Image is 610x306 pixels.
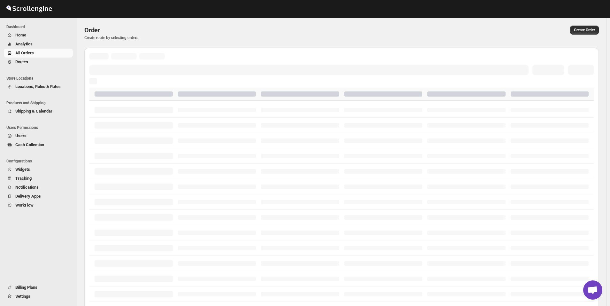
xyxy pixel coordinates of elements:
[15,133,27,138] span: Users
[15,142,44,147] span: Cash Collection
[6,100,73,106] span: Products and Shipping
[15,285,37,290] span: Billing Plans
[574,27,595,33] span: Create Order
[15,84,61,89] span: Locations, Rules & Rates
[15,203,34,208] span: WorkFlow
[15,109,52,114] span: Shipping & Calendar
[4,292,73,301] button: Settings
[4,58,73,67] button: Routes
[84,35,350,40] p: Create route by selecting orders
[4,140,73,149] button: Cash Collection
[4,107,73,116] button: Shipping & Calendar
[6,24,73,29] span: Dashboard
[15,33,26,37] span: Home
[4,201,73,210] button: WorkFlow
[4,183,73,192] button: Notifications
[6,76,73,81] span: Store Locations
[4,82,73,91] button: Locations, Rules & Rates
[15,42,33,46] span: Analytics
[4,174,73,183] button: Tracking
[4,131,73,140] button: Users
[4,49,73,58] button: All Orders
[583,280,602,300] div: Open chat
[4,283,73,292] button: Billing Plans
[15,294,30,299] span: Settings
[6,125,73,130] span: Users Permissions
[15,59,28,64] span: Routes
[4,165,73,174] button: Widgets
[84,26,100,34] span: Order
[4,192,73,201] button: Delivery Apps
[15,51,34,55] span: All Orders
[4,31,73,40] button: Home
[15,176,32,181] span: Tracking
[15,194,41,199] span: Delivery Apps
[6,159,73,164] span: Configurations
[15,185,39,190] span: Notifications
[570,26,599,35] button: Create custom order
[4,40,73,49] button: Analytics
[15,167,30,172] span: Widgets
